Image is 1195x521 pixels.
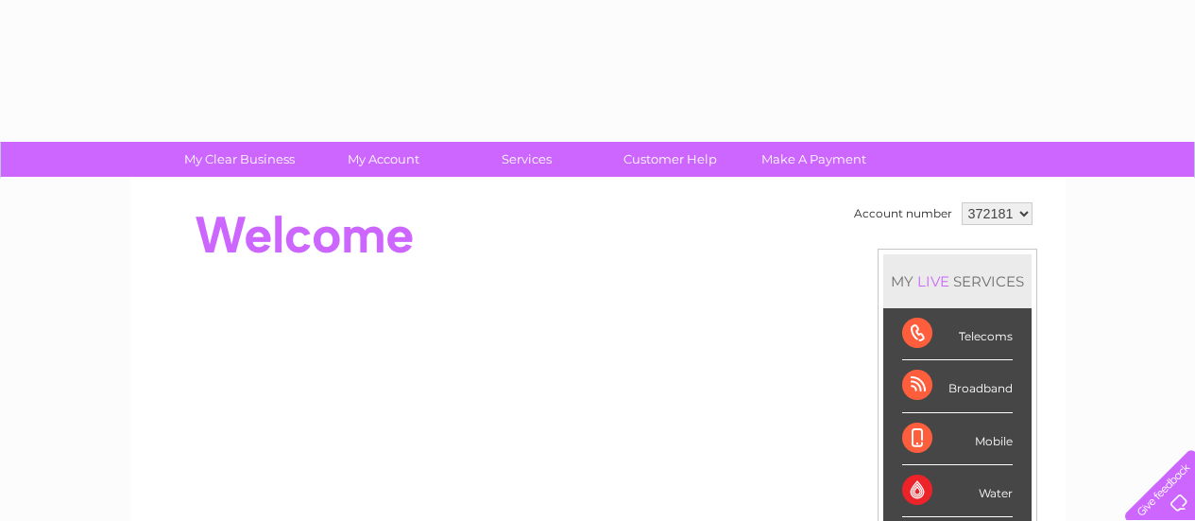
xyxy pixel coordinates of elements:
[305,142,461,177] a: My Account
[162,142,317,177] a: My Clear Business
[736,142,892,177] a: Make A Payment
[449,142,605,177] a: Services
[592,142,748,177] a: Customer Help
[902,308,1013,360] div: Telecoms
[902,413,1013,465] div: Mobile
[902,360,1013,412] div: Broadband
[913,272,953,290] div: LIVE
[902,465,1013,517] div: Water
[883,254,1032,308] div: MY SERVICES
[849,198,957,230] td: Account number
